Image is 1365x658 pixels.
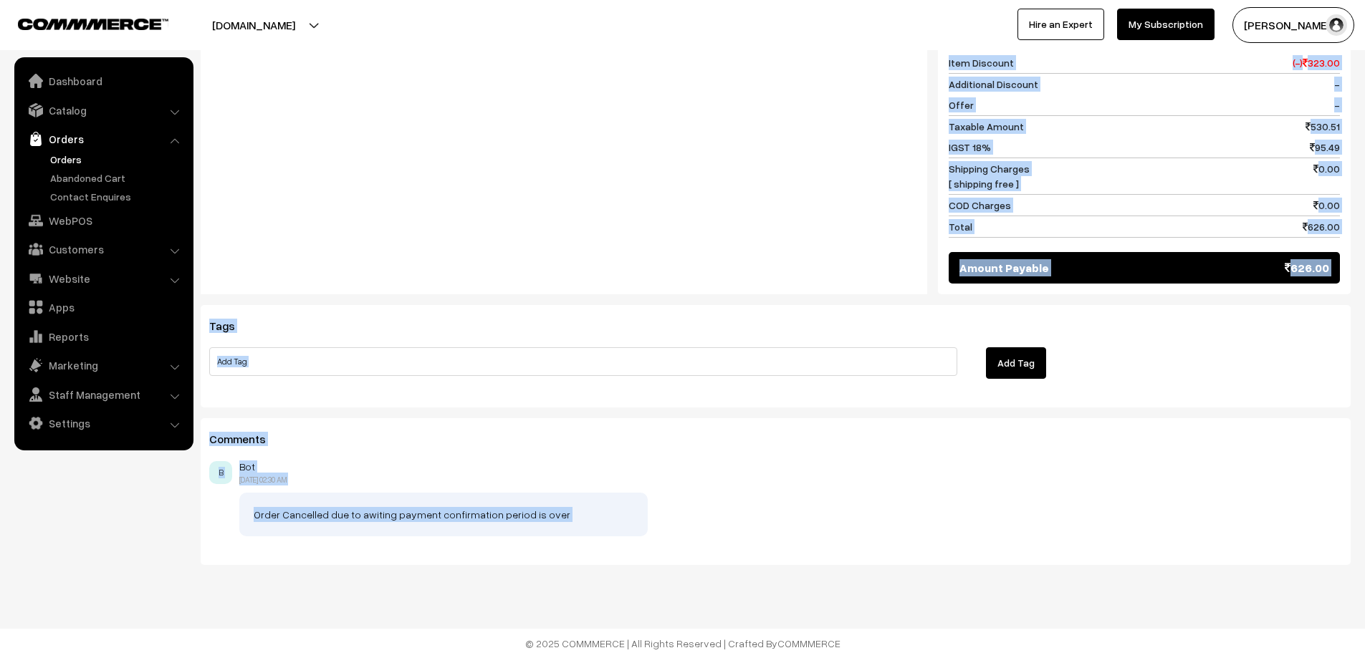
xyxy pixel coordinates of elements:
span: Item Discount [949,55,1014,70]
a: Orders [18,126,188,152]
span: 530.51 [1306,119,1340,134]
a: Staff Management [18,382,188,407]
a: Orders [47,152,188,167]
a: COMMMERCE [18,14,143,32]
button: Add Tag [986,347,1046,379]
span: - [1334,77,1340,92]
a: Catalog [18,97,188,123]
a: Marketing [18,352,188,378]
span: Total [949,219,972,234]
a: Customers [18,236,188,262]
span: 95.49 [1310,140,1340,155]
a: Website [18,266,188,291]
span: Tags [209,319,252,333]
input: Add Tag [209,347,957,376]
span: Comments [209,432,283,446]
a: COMMMERCE [777,637,840,649]
span: Additional Discount [949,77,1038,92]
span: - [1334,97,1340,112]
a: Contact Enquires [47,189,188,204]
span: 0.00 [1313,161,1340,191]
p: Order Cancelled due to awiting payment confirmation period is over [254,507,633,522]
button: [DOMAIN_NAME] [162,7,345,43]
p: Bot [239,461,1342,473]
span: Taxable Amount [949,119,1024,134]
a: My Subscription [1117,9,1215,40]
a: Abandoned Cart [47,170,188,185]
span: IGST 18% [949,140,991,155]
a: Apps [18,294,188,320]
a: Settings [18,410,188,436]
a: WebPOS [18,208,188,233]
span: 0.00 [1313,198,1340,213]
span: Shipping Charges [ shipping free ] [949,161,1030,191]
span: 626.00 [1303,219,1340,234]
span: [DATE] 02:30 AM [239,475,287,484]
a: Hire an Expert [1017,9,1104,40]
span: B [209,461,232,484]
a: Dashboard [18,68,188,94]
button: [PERSON_NAME] D [1232,7,1354,43]
span: COD Charges [949,198,1011,213]
span: 626.00 [1285,259,1329,276]
img: user [1326,14,1347,36]
a: Reports [18,324,188,349]
img: COMMMERCE [18,19,168,29]
span: Amount Payable [959,259,1049,276]
span: (-) 323.00 [1293,55,1340,70]
span: Offer [949,97,974,112]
